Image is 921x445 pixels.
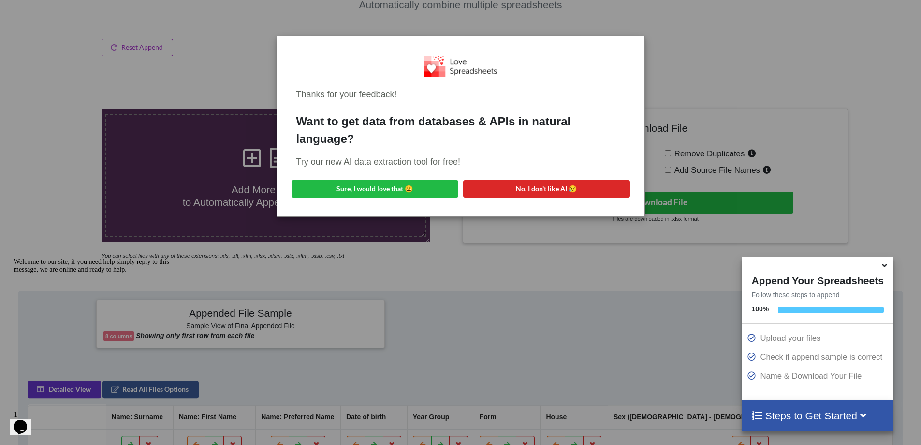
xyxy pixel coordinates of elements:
[746,351,891,363] p: Check if append sample is correct
[463,180,630,198] button: No, I don't like AI 😥
[746,370,891,382] p: Name & Download Your File
[296,113,625,148] div: Want to get data from databases & APIs in natural language?
[751,410,883,422] h4: Steps to Get Started
[292,180,458,198] button: Sure, I would love that 😀
[10,406,41,435] iframe: chat widget
[742,290,893,300] p: Follow these steps to append
[4,4,160,19] span: Welcome to our site, if you need help simply reply to this message, we are online and ready to help.
[10,254,184,401] iframe: chat widget
[296,155,625,169] div: Try our new AI data extraction tool for free!
[746,332,891,344] p: Upload your files
[424,56,497,77] img: Logo.png
[742,272,893,287] h4: Append Your Spreadsheets
[4,4,178,19] div: Welcome to our site, if you need help simply reply to this message, we are online and ready to help.
[296,88,625,101] div: Thanks for your feedback!
[751,305,769,313] b: 100 %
